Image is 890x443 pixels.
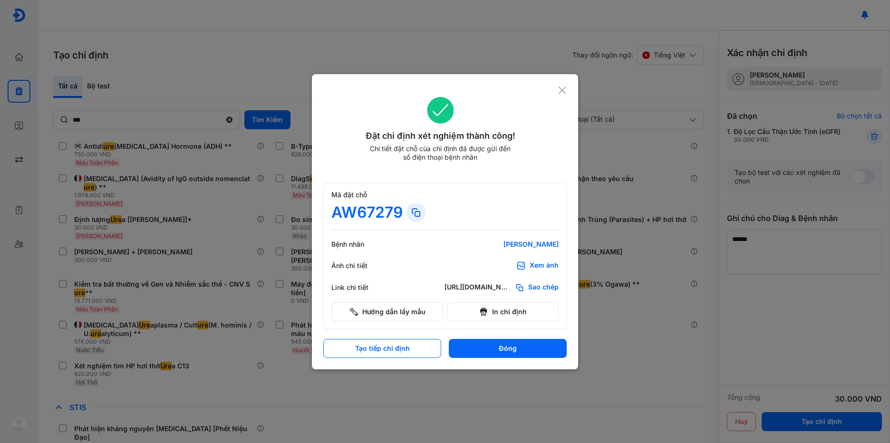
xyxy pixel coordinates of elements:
div: [PERSON_NAME] [445,240,559,249]
div: [URL][DOMAIN_NAME] [445,283,511,292]
div: Chi tiết đặt chỗ của chỉ định đã được gửi đến số điện thoại bệnh nhân [366,144,515,162]
div: Mã đặt chỗ [331,191,559,199]
button: Tạo tiếp chỉ định [323,339,441,358]
div: Xem ảnh [530,261,559,270]
button: In chỉ định [447,302,559,321]
div: AW67279 [331,203,403,222]
span: Sao chép [528,283,559,292]
button: Đóng [449,339,567,358]
button: Hướng dẫn lấy mẫu [331,302,443,321]
div: Ảnh chi tiết [331,261,388,270]
div: Đặt chỉ định xét nghiệm thành công! [323,129,558,143]
div: Link chi tiết [331,283,388,292]
div: Bệnh nhân [331,240,388,249]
